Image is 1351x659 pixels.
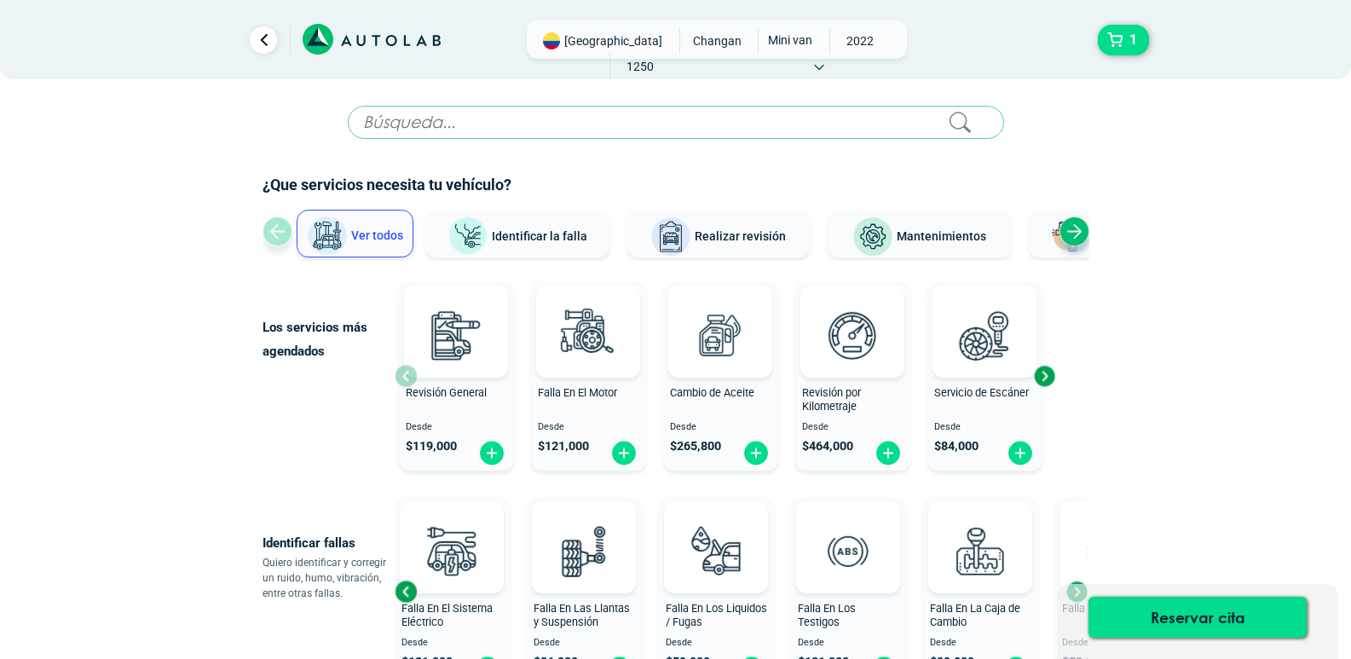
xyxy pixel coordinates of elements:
span: Desde [406,422,507,433]
img: fi_plus-circle2.svg [875,440,902,466]
span: Desde [798,638,899,649]
img: diagnostic_diagnostic_abs-v3.svg [811,513,886,588]
img: Mantenimientos [852,217,893,257]
img: fi_plus-circle2.svg [1007,440,1034,466]
span: Servicio de Escáner [934,386,1029,399]
img: cambio_de_aceite-v3.svg [683,298,758,373]
img: AD0BCuuxAAAAAElFTkSuQmCC [430,289,482,340]
span: MINI VAN [759,28,819,52]
span: Ver todos [351,228,403,242]
img: AD0BCuuxAAAAAElFTkSuQmCC [426,505,477,556]
img: AD0BCuuxAAAAAElFTkSuQmCC [563,289,614,340]
img: fi_plus-circle2.svg [610,440,638,466]
img: escaner-v3.svg [947,298,1022,373]
span: Falla En El Sistema Eléctrico [401,602,493,629]
img: AD0BCuuxAAAAAElFTkSuQmCC [827,289,878,340]
img: Identificar la falla [447,217,488,257]
span: Desde [802,422,904,433]
span: $ 119,000 [406,439,457,454]
img: Ver todos [307,216,348,257]
button: Ver todos [297,210,413,257]
img: AD0BCuuxAAAAAElFTkSuQmCC [1087,505,1138,556]
button: Falla En El Motor Desde $121,000 [531,281,646,471]
div: Next slide [1064,579,1089,604]
p: Identificar fallas [263,531,395,555]
img: Flag of COLOMBIA [543,32,560,49]
span: Revisión por Kilometraje [802,386,861,413]
button: Revisión por Kilometraje Desde $464,000 [795,281,910,471]
span: $ 121,000 [538,439,589,454]
button: Reservar cita [1088,597,1307,638]
img: Latonería y Pintura [1047,217,1088,257]
button: 1 [1098,25,1149,55]
h2: ¿Que servicios necesita tu vehículo? [263,174,1089,196]
button: Identificar la falla [425,210,609,257]
button: Mantenimientos [828,210,1012,257]
div: Next slide [1059,217,1089,246]
span: Falla En La Caja de Cambio [930,602,1020,629]
a: Ir al paso anterior [250,26,277,54]
img: AD0BCuuxAAAAAElFTkSuQmCC [955,505,1006,556]
span: $ 84,000 [934,439,979,454]
button: Revisión General Desde $119,000 [399,281,514,471]
span: $ 265,800 [670,439,721,454]
span: Desde [670,422,771,433]
img: AD0BCuuxAAAAAElFTkSuQmCC [823,505,874,556]
img: diagnostic_caja-de-cambios-v3.svg [943,513,1018,588]
span: $ 464,000 [802,439,853,454]
span: Desde [934,422,1036,433]
span: Desde [401,638,503,649]
span: Cambio de Aceite [670,386,754,399]
span: Desde [538,422,639,433]
p: Los servicios más agendados [263,315,395,363]
button: Cambio de Aceite Desde $265,800 [663,281,778,471]
span: Identificar la falla [492,228,587,242]
span: [GEOGRAPHIC_DATA] [564,32,662,49]
span: Falla En Los Testigos [798,602,856,629]
span: Falla En Las Llantas y Suspensión [534,602,630,629]
span: Revisión General [406,386,487,399]
span: Mantenimientos [897,229,986,243]
img: AD0BCuuxAAAAAElFTkSuQmCC [695,289,746,340]
img: AD0BCuuxAAAAAElFTkSuQmCC [558,505,609,556]
div: Next slide [1031,363,1057,389]
span: Realizar revisión [695,229,786,243]
span: 2022 [830,28,891,54]
span: Desde [666,638,767,649]
span: Falla En Los Liquidos / Fugas [666,602,767,629]
img: AD0BCuuxAAAAAElFTkSuQmCC [959,289,1010,340]
p: Quiero identificar y corregir un ruido, humo, vibración, entre otras fallas. [263,555,395,601]
span: Desde [534,638,635,649]
input: Búsqueda... [348,106,1004,139]
span: CHANGAN [687,28,748,54]
span: Falla En El Motor [538,386,617,399]
span: Desde [930,638,1031,649]
img: diagnostic_suspension-v3.svg [546,513,621,588]
span: 1 [1125,26,1141,55]
img: diagnostic_bombilla-v3.svg [414,513,489,588]
button: Servicio de Escáner Desde $84,000 [927,281,1042,471]
img: diagnostic_disco-de-freno-v3.svg [1075,513,1150,588]
img: Realizar revisión [650,217,691,257]
img: revision_por_kilometraje-v3.svg [815,298,890,373]
div: Previous slide [393,579,419,604]
span: 1250 [610,54,671,79]
img: fi_plus-circle2.svg [742,440,770,466]
img: diagnostic_gota-de-sangre-v3.svg [678,513,753,588]
img: diagnostic_engine-v3.svg [551,298,626,373]
img: revision_general-v3.svg [419,298,494,373]
img: AD0BCuuxAAAAAElFTkSuQmCC [690,505,742,556]
button: Realizar revisión [626,210,811,257]
img: fi_plus-circle2.svg [478,440,505,466]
